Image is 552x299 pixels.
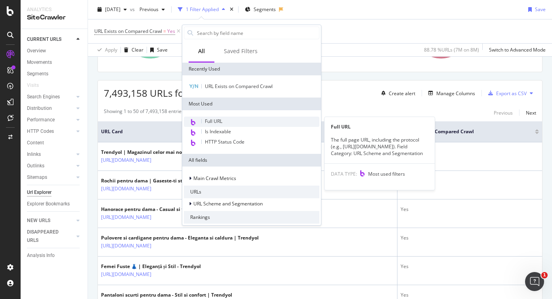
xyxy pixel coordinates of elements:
div: Sitemaps [27,173,47,182]
div: Overview [27,47,46,55]
span: = [163,28,166,34]
a: Explorer Bookmarks [27,200,82,208]
button: Create alert [378,87,415,100]
div: Rankings [184,211,319,224]
div: Content [27,139,44,147]
button: Apply [94,44,117,56]
span: URL Scheme and Segmentation [193,200,263,207]
a: Sitemaps [27,173,74,182]
div: All [198,47,205,55]
span: URL Exists on Compared Crawl [94,28,162,34]
div: Segments [27,70,48,78]
a: [URL][DOMAIN_NAME] [101,270,151,278]
span: 2025 Jul. 8th [105,6,120,13]
div: Yes [401,291,539,299]
span: Is Indexable [205,128,231,135]
button: [DATE] [94,3,130,16]
div: Analytics [27,6,81,13]
span: Google Search Console Keywords (Aggregated Metrics By URL) [193,224,314,237]
span: Full URL [205,118,222,125]
div: Saved Filters [224,47,258,55]
span: 7,493,158 URLs found [104,86,201,100]
button: Segments [242,3,279,16]
div: Explorer Bookmarks [27,200,70,208]
span: vs [130,6,136,13]
a: CURRENT URLS [27,35,74,44]
span: 1 [541,272,548,278]
button: Save [525,3,546,16]
div: Export as CSV [496,90,527,97]
a: Movements [27,58,82,67]
div: URLs [184,186,319,198]
a: [URL][DOMAIN_NAME] [101,185,151,193]
div: Rochii pentru dama | Gaseste-ti stilul perfect pe Trendyol [101,177,238,184]
button: Manage Columns [425,88,475,98]
div: Showing 1 to 50 of 7,493,158 entries [104,108,184,117]
span: URL Exists on Compared Crawl [205,83,273,90]
div: All fields [182,154,321,167]
button: Export as CSV [485,87,527,100]
div: SiteCrawler [27,13,81,22]
div: Manage Columns [436,90,475,97]
span: DATA TYPE: [331,171,357,177]
div: Clear [132,46,143,53]
div: The full page URL, including the protocol (e.g., [URL][DOMAIN_NAME]). Field Category: URL Scheme ... [325,136,435,157]
div: Full URL [325,123,435,130]
div: Yes [401,177,539,184]
span: Segments [254,6,276,13]
a: HTTP Codes [27,127,74,136]
div: 88.78 % URLs ( 7M on 8M ) [424,46,479,53]
a: [URL][DOMAIN_NAME] [101,242,151,250]
div: Save [157,46,168,53]
div: Yes [401,263,539,270]
div: CURRENT URLS [27,35,61,44]
iframe: Intercom live chat [525,272,544,291]
a: Url Explorer [27,188,82,197]
a: [URL][DOMAIN_NAME] [101,156,151,164]
a: Search Engines [27,93,74,101]
span: Previous [136,6,159,13]
div: Next [526,109,536,116]
span: URL Card [101,128,388,135]
div: Trendyol | Magazinul celor mai noi tendințe și accesorii fashion [101,149,250,156]
div: Switch to Advanced Mode [489,46,546,53]
a: Segments [27,70,82,78]
a: Performance [27,116,74,124]
div: Performance [27,116,55,124]
a: Analysis Info [27,251,82,260]
div: times [228,6,235,13]
div: Most Used [182,98,321,110]
a: [URL][DOMAIN_NAME] [101,213,151,221]
a: Visits [27,81,47,90]
a: Distribution [27,104,74,113]
a: DISAPPEARED URLS [27,228,74,245]
div: Save [535,6,546,13]
div: Inlinks [27,150,41,159]
button: Previous [136,3,168,16]
div: Femei Fuste 👗 | Eleganță și Stil - Trendyol [101,263,201,270]
button: Save [147,44,168,56]
div: Search Engines [27,93,60,101]
div: Hanorace pentru dama - Casual si trendy | Trendyol [101,206,223,213]
span: Main Crawl Metrics [193,175,236,182]
div: Movements [27,58,52,67]
button: Previous [494,108,513,117]
div: DISAPPEARED URLS [27,228,67,245]
div: Create alert [389,90,415,97]
div: Visits [27,81,39,90]
div: Distribution [27,104,52,113]
div: Pulovere si cardigane pentru dama - Eleganta si caldura | Trendyol [101,234,259,241]
a: Overview [27,47,82,55]
div: Recently Used [182,63,321,75]
a: Outlinks [27,162,74,170]
input: Search by field name [196,27,319,39]
button: 1 Filter Applied [175,3,228,16]
a: NEW URLS [27,217,74,225]
a: Content [27,139,82,147]
div: Outlinks [27,162,44,170]
button: Switch to Advanced Mode [486,44,546,56]
span: Yes [167,26,175,37]
div: NEW URLS [27,217,50,225]
div: HTTP Codes [27,127,54,136]
span: HTTP Status Code [205,138,244,145]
